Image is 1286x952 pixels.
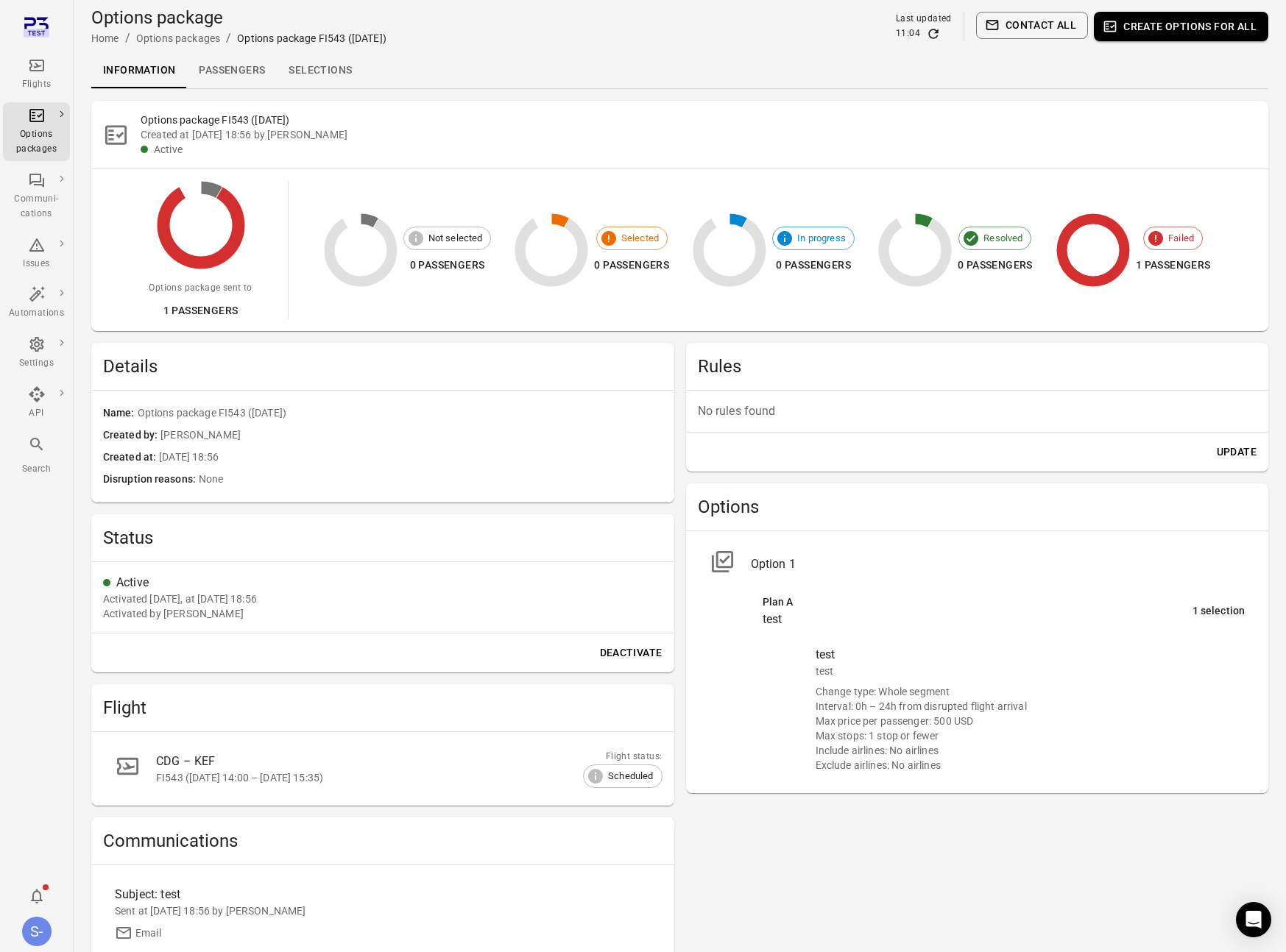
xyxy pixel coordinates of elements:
[958,256,1033,274] div: 0 passengers
[3,167,70,226] a: Communi-cations
[403,256,492,274] div: 0 passengers
[160,427,662,444] span: [PERSON_NAME]
[1236,902,1271,937] div: Open Intercom Messenger
[103,877,663,951] a: Subject: testSent at [DATE] 18:56 by [PERSON_NAME]Email
[3,431,70,480] button: Search
[237,31,386,46] div: Options package FI543 ([DATE])
[141,127,1257,142] div: Created at [DATE] 18:56 by [PERSON_NAME]
[22,881,52,911] button: Notifications
[156,753,627,770] div: CDG – KEF
[136,32,220,44] a: Options packages
[613,231,667,246] span: Selected
[116,574,663,592] div: Active
[816,758,1246,772] div: Exclude airlines: No airlines
[103,829,663,853] h2: Communications
[976,12,1088,39] button: Contact all
[816,743,1246,758] div: Include airlines: No airlines
[103,696,663,720] h2: Flight
[763,594,1193,611] div: Plan A
[1211,438,1262,466] button: Update
[154,142,1257,157] div: Active
[103,606,244,621] div: Activated by [PERSON_NAME]
[1160,231,1202,246] span: Failed
[816,728,1246,743] div: Max stops: 1 stop or fewer
[583,750,662,764] div: Flight status:
[91,29,386,47] nav: Breadcrumbs
[3,102,70,161] a: Options packages
[9,356,64,371] div: Settings
[91,32,119,44] a: Home
[103,427,160,444] span: Created by
[9,127,64,157] div: Options packages
[751,555,1246,573] div: Option 1
[103,744,663,794] a: CDG – KEFFI543 ([DATE] 14:00 – [DATE] 15:35)
[698,495,1257,519] h2: Options
[187,53,277,88] a: Passengers
[3,52,70,96] a: Flights
[600,769,661,784] span: Scheduled
[816,699,1246,714] div: Interval: 0h – 24h from disrupted flight arrival
[138,405,663,422] span: Options package FI543 ([DATE])
[115,903,651,918] div: Sent at [DATE] 18:56 by [PERSON_NAME]
[226,29,231,47] li: /
[91,53,187,88] a: Information
[698,402,1257,420] p: No rules found
[896,26,920,41] div: 11:04
[3,331,70,375] a: Settings
[199,472,663,488] span: None
[816,664,1246,678] div: test
[115,886,517,903] div: Subject: test
[277,53,364,88] a: Selections
[9,462,64,477] div: Search
[103,472,199,488] span: Disruption reasons
[698,355,1257,378] h2: Rules
[103,405,138,422] span: Name
[135,926,161,940] div: Email
[1094,12,1268,41] button: Create options for all
[91,53,1268,88] div: Local navigation
[91,6,386,29] h1: Options package
[3,232,70,276] a: Issues
[1136,256,1211,274] div: 1 passengers
[9,406,64,421] div: API
[772,256,855,274] div: 0 passengers
[156,770,627,785] div: FI543 ([DATE] 14:00 – [DATE] 15:35)
[159,450,662,466] span: [DATE] 18:56
[9,257,64,271] div: Issues
[3,281,70,325] a: Automations
[103,355,663,378] h2: Details
[3,381,70,425] a: API
[103,592,257,606] div: Activated [DATE], at [DATE] 18:56
[816,714,1246,728] div: Max price per passenger: 500 USD
[926,26,941,41] button: Refresh data
[975,231,1031,246] span: Resolved
[125,29,130,47] li: /
[16,911,57,952] button: Sólberg - AviLabs
[816,684,1246,699] div: Change type: Whole segment
[896,12,952,26] div: Last updated
[1193,603,1245,619] div: 1 selection
[420,231,491,246] span: Not selected
[763,611,1193,628] div: test
[816,646,1246,664] div: test
[149,281,252,296] div: Options package sent to
[22,917,52,946] div: S-
[594,639,668,667] button: Deactivate
[103,526,663,550] h2: Status
[149,302,252,320] div: 1 passengers
[594,256,669,274] div: 0 passengers
[9,192,64,221] div: Communi-cations
[103,450,159,466] span: Created at
[9,306,64,321] div: Automations
[789,231,854,246] span: In progress
[141,113,1257,127] h2: Options package FI543 ([DATE])
[9,77,64,92] div: Flights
